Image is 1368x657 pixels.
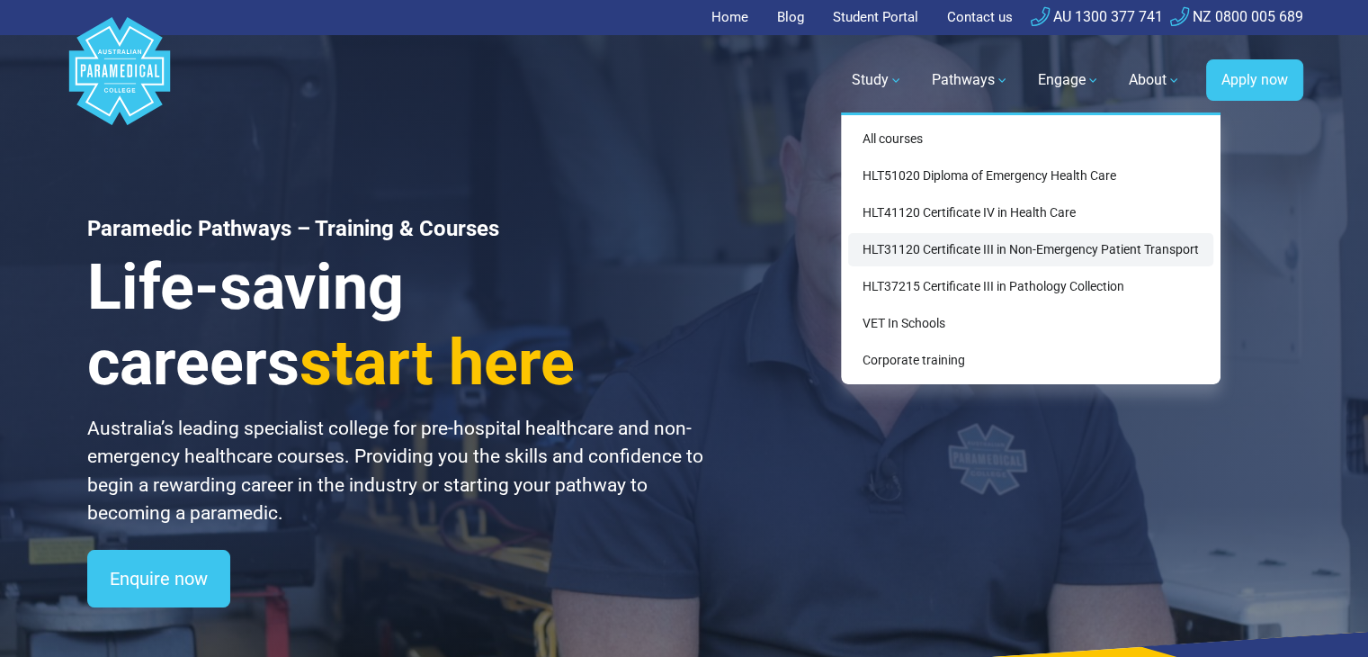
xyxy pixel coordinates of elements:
[87,415,706,528] p: Australia’s leading specialist college for pre-hospital healthcare and non-emergency healthcare c...
[848,307,1213,340] a: VET In Schools
[300,326,575,400] span: start here
[841,112,1220,384] div: Study
[66,35,174,126] a: Australian Paramedical College
[848,122,1213,156] a: All courses
[1118,55,1192,105] a: About
[1031,8,1163,25] a: AU 1300 377 741
[1206,59,1303,101] a: Apply now
[921,55,1020,105] a: Pathways
[848,159,1213,193] a: HLT51020 Diploma of Emergency Health Care
[1170,8,1303,25] a: NZ 0800 005 689
[1027,55,1111,105] a: Engage
[848,344,1213,377] a: Corporate training
[848,233,1213,266] a: HLT31120 Certificate III in Non-Emergency Patient Transport
[848,270,1213,303] a: HLT37215 Certificate III in Pathology Collection
[841,55,914,105] a: Study
[87,216,706,242] h1: Paramedic Pathways – Training & Courses
[87,550,230,607] a: Enquire now
[87,249,706,400] h3: Life-saving careers
[848,196,1213,229] a: HLT41120 Certificate IV in Health Care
